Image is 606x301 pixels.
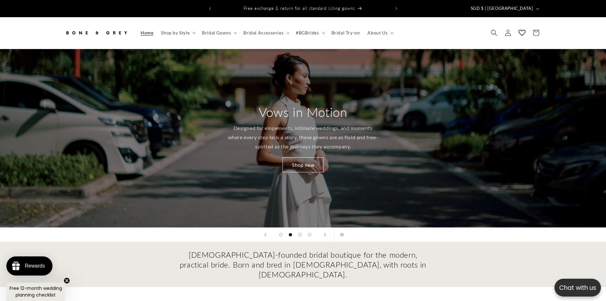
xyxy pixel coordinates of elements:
[554,283,601,292] p: Chat with us
[198,26,240,39] summary: Bridal Gowns
[318,228,332,242] button: Next slide
[6,283,65,301] div: Free 12-month wedding planning checklistClose teaser
[276,230,286,240] button: Load slide 1 of 4
[10,285,62,298] span: Free 12-month wedding planning checklist
[179,250,427,280] h2: [DEMOGRAPHIC_DATA]-founded bridal boutique for the modern, practical bride. Born and bred in [DEM...
[331,30,360,36] span: Bridal Try-on
[364,26,396,39] summary: About Us
[328,26,364,39] a: Bridal Try-on
[137,26,157,39] a: Home
[25,263,45,269] div: Rewards
[64,277,70,284] button: Close teaser
[292,26,327,39] summary: #BGBrides
[259,104,347,120] h2: Vows in Motion
[157,26,198,39] summary: Shop by Style
[334,228,348,242] button: Pause slideshow
[244,6,355,11] span: Free exchange & return for all standard sizing gowns
[554,279,601,297] button: Open chatbox
[305,230,314,240] button: Load slide 4 of 4
[467,3,542,15] button: SGD $ | [GEOGRAPHIC_DATA]
[367,30,387,36] span: About Us
[296,30,319,36] span: #BGBrides
[258,228,272,242] button: Previous slide
[243,30,283,36] span: Bridal Accessories
[295,230,305,240] button: Load slide 3 of 4
[282,157,324,172] a: Shop new
[240,26,292,39] summary: Bridal Accessories
[471,5,533,12] span: SGD $ | [GEOGRAPHIC_DATA]
[141,30,153,36] span: Home
[389,3,403,15] button: Next announcement
[227,124,379,151] p: Designed for elopements, intimate weddings, and moments where every step tells a story, these gow...
[161,30,190,36] span: Shop by Style
[286,230,295,240] button: Load slide 2 of 4
[487,26,501,40] summary: Search
[203,3,217,15] button: Previous announcement
[202,30,231,36] span: Bridal Gowns
[65,26,128,40] img: Bone and Grey Bridal
[62,24,130,42] a: Bone and Grey Bridal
